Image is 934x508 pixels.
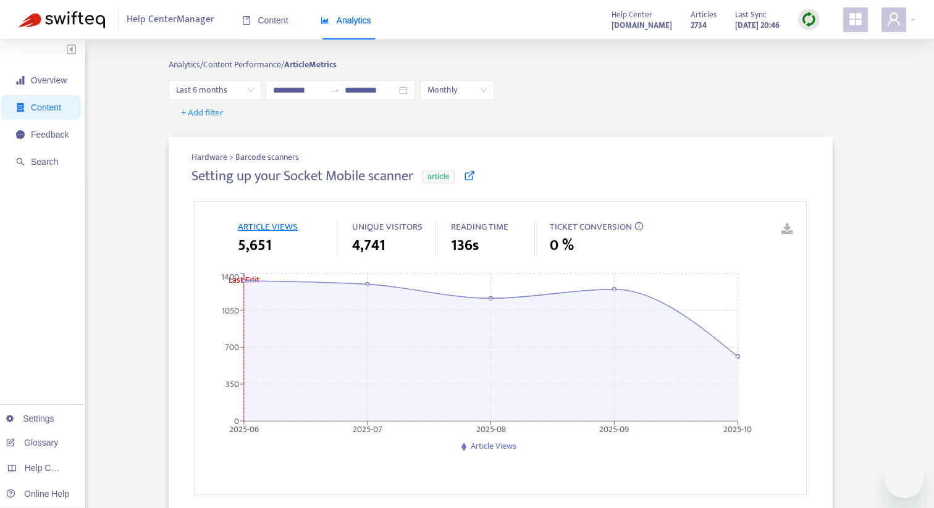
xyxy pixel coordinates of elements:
span: Hardware [191,150,229,164]
span: Help Center [612,8,652,22]
span: 0 % [550,235,574,257]
span: TICKET CONVERSION [550,219,632,235]
span: Analytics/ Content Performance/ [169,57,284,72]
a: Settings [6,414,54,423]
span: READING TIME [451,219,508,235]
span: message [16,130,25,139]
span: Overview [31,75,67,85]
tspan: 700 [225,341,239,355]
strong: [DATE] 20:46 [735,19,780,32]
img: Swifteq [19,11,105,28]
span: Article Views [471,439,516,453]
img: sync.dc5367851b00ba804db3.png [801,12,817,27]
tspan: Last Edit [229,273,259,287]
span: user [886,12,901,27]
span: Barcode scanners [235,151,299,164]
tspan: 2025-07 [353,422,382,436]
tspan: 2025-09 [599,422,629,436]
span: signal [16,76,25,85]
span: 5,651 [238,235,272,257]
span: Articles [691,8,717,22]
tspan: 350 [225,377,239,391]
span: Help Center Manager [127,8,214,31]
span: to [330,85,340,95]
span: appstore [848,12,863,27]
span: Monthly [427,81,487,99]
span: UNIQUE VISITORS [352,219,423,235]
span: container [16,103,25,112]
span: Content [242,15,288,25]
tspan: 2025-10 [723,422,752,436]
strong: Article Metrics [284,57,337,72]
tspan: 0 [234,414,239,428]
tspan: 1400 [221,270,239,285]
iframe: Button to launch messaging window [885,459,924,498]
span: search [16,157,25,166]
span: Search [31,157,58,167]
h4: Setting up your Socket Mobile scanner [191,168,413,185]
span: ARTICLE VIEWS [238,219,298,235]
span: 4,741 [352,235,385,257]
span: area-chart [321,16,329,25]
a: Online Help [6,489,69,499]
span: Last Sync [735,8,767,22]
span: Analytics [321,15,371,25]
button: + Add filter [172,103,233,123]
tspan: 2025-08 [476,422,506,436]
strong: 2734 [691,19,707,32]
a: [DOMAIN_NAME] [612,18,672,32]
span: Last 6 months [176,81,254,99]
span: 136s [451,235,479,257]
span: + Add filter [181,106,224,120]
strong: [DOMAIN_NAME] [612,19,672,32]
span: Content [31,102,61,112]
span: Help Centers [25,463,75,473]
span: book [242,16,251,25]
tspan: 1050 [222,304,239,318]
span: swap-right [330,85,340,95]
span: Feedback [31,130,69,139]
tspan: 2025-06 [229,422,259,436]
span: > [229,150,235,164]
span: article [423,170,454,183]
a: Glossary [6,438,58,448]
